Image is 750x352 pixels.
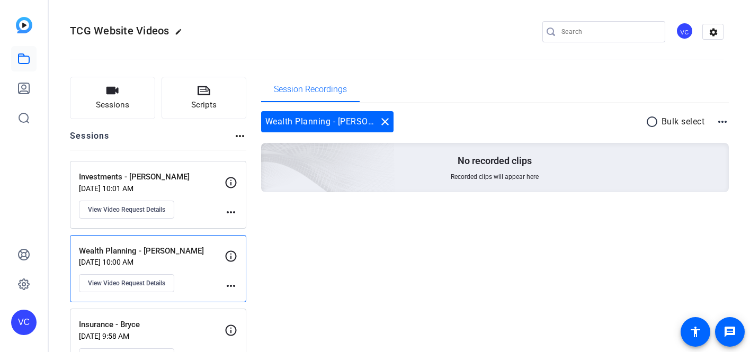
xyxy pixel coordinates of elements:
[234,130,246,142] mat-icon: more_horiz
[561,25,657,38] input: Search
[274,85,347,94] span: Session Recordings
[79,319,225,331] p: Insurance - Bryce
[646,115,662,128] mat-icon: radio_button_unchecked
[79,201,174,219] button: View Video Request Details
[191,99,217,111] span: Scripts
[458,155,532,167] p: No recorded clips
[70,77,155,119] button: Sessions
[79,171,225,183] p: Investments - [PERSON_NAME]
[724,326,736,338] mat-icon: message
[662,115,705,128] p: Bulk select
[79,274,174,292] button: View Video Request Details
[96,99,129,111] span: Sessions
[79,332,225,340] p: [DATE] 9:58 AM
[11,310,37,335] div: VC
[162,77,247,119] button: Scripts
[703,24,724,40] mat-icon: settings
[88,279,165,287] span: View Video Request Details
[261,111,394,132] div: Wealth Planning - [PERSON_NAME]
[175,28,187,41] mat-icon: edit
[225,206,237,219] mat-icon: more_horiz
[79,184,225,193] p: [DATE] 10:01 AM
[16,17,32,33] img: blue-gradient.svg
[70,130,110,150] h2: Sessions
[79,258,225,266] p: [DATE] 10:00 AM
[88,205,165,214] span: View Video Request Details
[142,38,395,268] img: embarkstudio-empty-session.png
[225,279,237,292] mat-icon: more_horiz
[379,115,391,128] mat-icon: close
[451,173,539,181] span: Recorded clips will appear here
[689,326,702,338] mat-icon: accessibility
[70,24,169,37] span: TCG Website Videos
[676,22,693,40] div: VC
[676,22,694,41] ngx-avatar: Victoria Clacherty
[716,115,729,128] mat-icon: more_horiz
[79,245,225,257] p: Wealth Planning - [PERSON_NAME]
